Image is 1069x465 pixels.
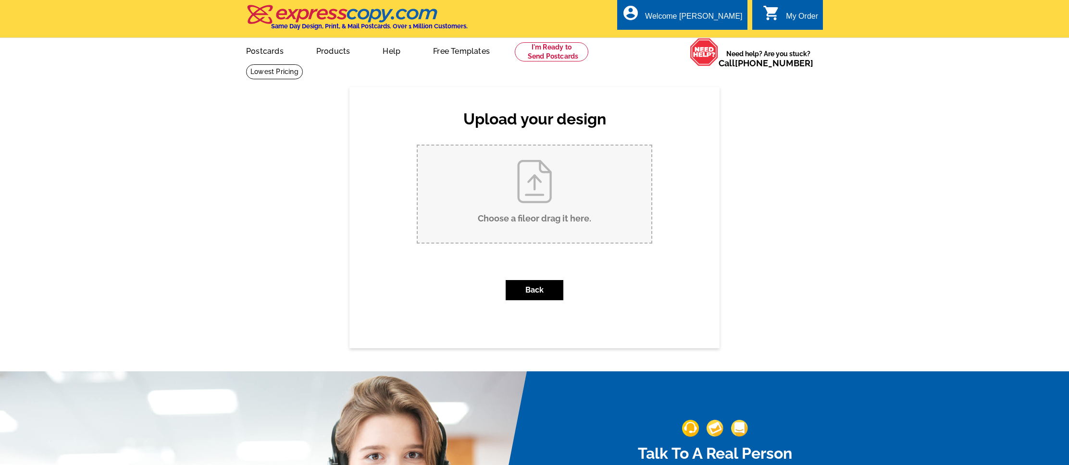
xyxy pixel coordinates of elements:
[719,58,813,68] span: Call
[763,4,780,22] i: shopping_cart
[719,49,818,68] span: Need help? Are you stuck?
[622,4,639,22] i: account_circle
[763,11,818,23] a: shopping_cart My Order
[645,12,742,25] div: Welcome [PERSON_NAME]
[731,420,748,437] img: support-img-3_1.png
[735,58,813,68] a: [PHONE_NUMBER]
[271,23,468,30] h4: Same Day Design, Print, & Mail Postcards. Over 1 Million Customers.
[877,242,1069,465] iframe: LiveChat chat widget
[690,38,719,66] img: help
[407,110,662,128] h2: Upload your design
[786,12,818,25] div: My Order
[301,39,366,61] a: Products
[682,420,699,437] img: support-img-1.png
[246,12,468,30] a: Same Day Design, Print, & Mail Postcards. Over 1 Million Customers.
[367,39,416,61] a: Help
[506,280,563,300] button: Back
[583,444,847,463] h2: Talk To A Real Person
[418,39,505,61] a: Free Templates
[707,420,723,437] img: support-img-2.png
[231,39,299,61] a: Postcards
